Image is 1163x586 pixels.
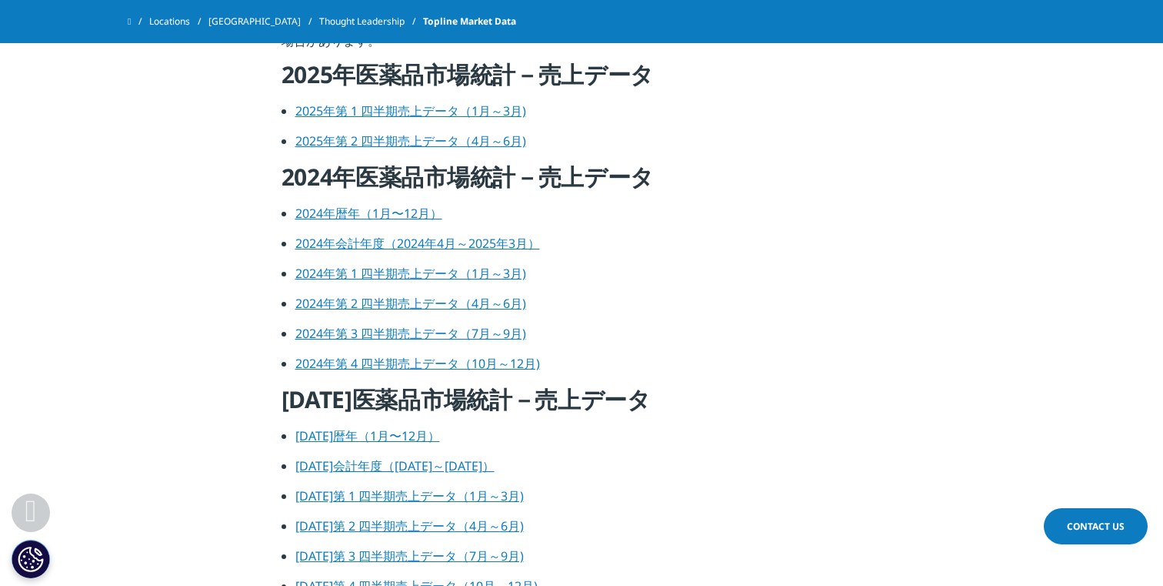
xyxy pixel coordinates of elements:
[282,162,882,204] h4: 2024年医薬品市場統計－売上データ
[295,205,442,222] a: 2024年暦年（1月〜12月）
[295,427,440,444] a: [DATE]暦年（1月〜12月）
[295,487,524,504] a: [DATE]第 1 四半期売上データ（1月～3月)
[295,235,540,252] a: 2024年会計年度（2024年4月～2025年3月）
[149,8,208,35] a: Locations
[295,325,526,342] a: 2024年第 3 四半期売上データ（7月～9月)
[295,517,524,534] a: [DATE]第 2 四半期売上データ（4月～6月)
[282,384,882,427] h4: [DATE]医薬品市場統計－売上データ
[295,132,526,149] a: 2025年第 2 四半期売上データ（4月～6月)
[12,540,50,578] button: Cookie 設定
[423,8,516,35] span: Topline Market Data
[295,355,540,372] a: 2024年第 4 四半期売上データ（10月～12月)
[295,457,495,474] a: [DATE]会計年度（[DATE]～[DATE]）
[295,295,526,312] a: 2024年第 2 四半期売上データ（4月～6月)
[1044,508,1148,544] a: Contact Us
[208,8,319,35] a: [GEOGRAPHIC_DATA]
[295,102,526,119] a: 2025年第 1 四半期売上データ（1月～3月)
[1067,520,1125,533] span: Contact Us
[319,8,423,35] a: Thought Leadership
[282,59,882,102] h4: 2025年医薬品市場統計－売上データ
[295,547,524,564] a: [DATE]第 3 四半期売上データ（7月～9月)
[295,265,526,282] a: 2024年第 1 四半期売上データ（1月～3月)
